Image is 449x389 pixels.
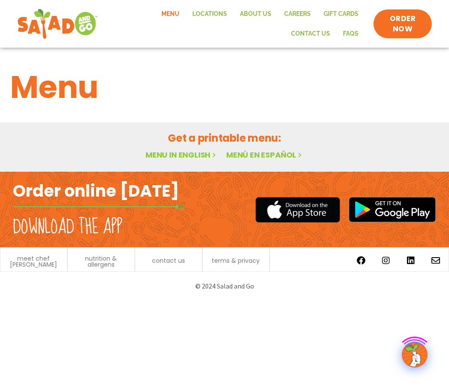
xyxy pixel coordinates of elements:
p: © 2024 Salad and Go [9,280,440,292]
a: Menu in English [146,149,218,160]
h1: Menu [10,64,439,110]
a: contact us [152,258,185,264]
a: Menu [155,4,186,24]
a: Contact Us [285,24,337,44]
img: new-SAG-logo-768×292 [17,7,98,41]
img: appstore [255,196,340,224]
h2: Download the app [13,215,122,239]
img: fork [13,204,185,209]
h2: Get a printable menu: [10,131,439,146]
a: GIFT CARDS [317,4,365,24]
img: google_play [349,197,436,222]
a: terms & privacy [212,258,260,264]
nav: Menu [106,4,365,43]
a: Menú en español [226,149,303,160]
h2: Order online [DATE] [13,180,179,201]
a: nutrition & allergens [72,255,130,267]
a: ORDER NOW [373,9,432,39]
a: FAQs [337,24,365,44]
span: ORDER NOW [382,14,423,34]
a: Locations [186,4,234,24]
a: Careers [278,4,317,24]
a: About Us [234,4,278,24]
a: meet chef [PERSON_NAME] [5,255,63,267]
